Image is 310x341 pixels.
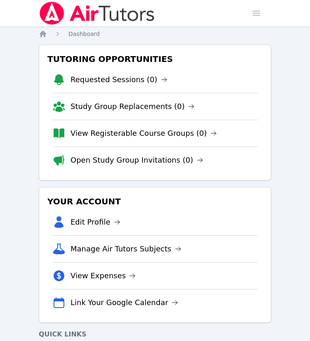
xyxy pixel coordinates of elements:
a: Requested Sessions (0) [70,74,167,85]
nav: Breadcrumb [39,30,271,38]
img: Air Tutors [39,2,155,25]
h4: Quick Links [39,329,271,339]
a: Study Group Replacements (0) [70,101,195,112]
h3: Tutoring Opportunities [46,52,264,66]
a: Link Your Google Calendar [70,297,178,308]
a: Edit Profile [70,216,120,228]
a: Open Study Group Invitations (0) [70,154,203,166]
span: Dashboard [68,31,100,37]
h3: Your Account [46,194,264,209]
a: View Registerable Course Groups (0) [70,128,217,139]
a: Dashboard [68,30,100,38]
a: Manage Air Tutors Subjects [70,243,181,255]
a: View Expenses [70,270,136,282]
